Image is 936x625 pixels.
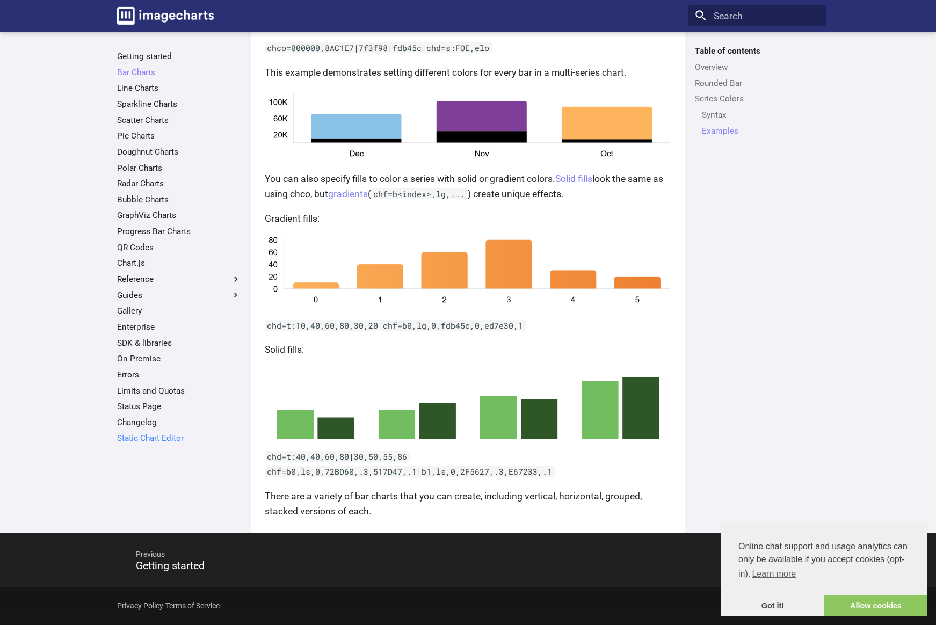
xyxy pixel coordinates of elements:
span: Getting started [136,559,205,572]
a: Chart.js [117,258,241,268]
img: chart [265,236,671,308]
a: Static Chart Editor [117,433,241,444]
a: allow cookies [824,595,927,617]
a: Radar Charts [117,178,241,189]
a: Doughnut Charts [117,147,241,157]
a: Overview [695,62,819,72]
a: Gallery [117,306,241,316]
a: gradients [328,188,368,199]
a: NextLine Charts [468,535,826,585]
a: Examples [702,126,819,136]
a: QR Codes [117,242,241,253]
p: You can also specify fills to color a series with solid or gradient colors. look the same as usin... [265,171,671,201]
span: Next [468,540,798,569]
img: chart [265,90,671,162]
a: Image-Charts documentation [112,2,219,29]
p: Gradient fills: [265,211,671,226]
a: Bubble Charts [117,194,241,205]
div: - [117,595,220,617]
a: Polar Charts [117,163,241,173]
a: GraphViz Charts [117,210,241,221]
a: Terms of Service [165,601,220,610]
a: Sparkline Charts [117,99,241,110]
img: logo [117,7,214,25]
code: chd=t:10,40,60,80,30,20 chf=b0,lg,0,fdb45c,0,ed7e30,1 [265,320,526,331]
nav: Series Colors [695,110,819,136]
a: Progress Bar Charts [117,226,241,237]
a: Pie Charts [117,130,241,141]
p: This example demonstrates setting different colors for every bar in a multi-series chart. [265,65,671,80]
label: Guides [117,290,241,301]
label: Reference [117,274,241,285]
div: cookieconsent [721,523,927,616]
img: chart [265,367,671,439]
a: Limits and Quotas [117,386,241,396]
span: Online chat support and usage analytics can only be available if you accept cookies (opt-in). [738,540,910,582]
a: learn more about cookies [750,566,797,582]
input: Search [688,5,826,27]
a: Getting started [117,51,241,62]
code: chco=000000,8AC1E7|7f3f98|fdb45c chd=s:FOE,elo [265,42,492,53]
code: chd=t:40,40,60,80|30,50,55,86 chf=b0,ls,0,72BD60,.3,517D47,.1|b1,ls,0,2F5627,.3,E67233,.1 [265,451,555,477]
span: Previous [124,540,454,569]
a: Errors [117,369,241,380]
a: SDK & libraries [117,338,241,348]
a: Status Page [117,401,241,412]
a: Solid fills [555,173,592,184]
a: PreviousGetting started [110,535,468,585]
a: dismiss cookie message [721,595,824,617]
p: Solid fills: [265,342,671,357]
a: Bar Charts [117,67,241,78]
nav: Table of contents [688,46,826,136]
a: Rounded Bar [695,78,819,89]
a: Scatter Charts [117,115,241,126]
a: Enterprise [117,322,241,332]
code: chf=b<index>,lg,... [371,188,468,199]
a: On Premise [117,353,241,364]
a: Changelog [117,417,241,428]
a: Series Colors [695,93,819,104]
label: Table of contents [688,46,826,56]
a: Line Charts [117,83,241,93]
a: Syntax [702,110,819,120]
a: Privacy Policy [117,601,163,610]
p: There are a variety of bar charts that you can create, including vertical, horizontal, grouped, s... [265,489,671,519]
